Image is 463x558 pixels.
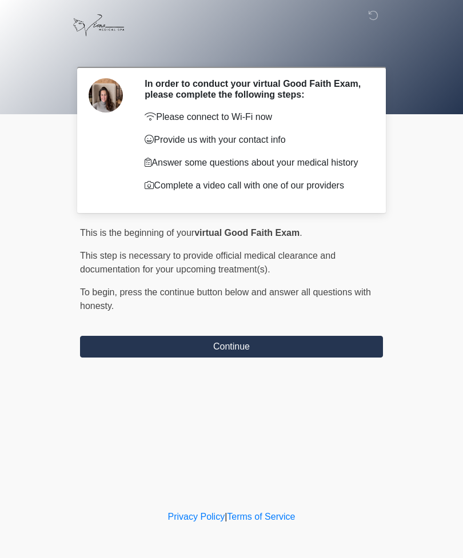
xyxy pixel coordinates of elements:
[168,512,225,521] a: Privacy Policy
[69,9,129,42] img: Viona Medical Spa Logo
[80,287,371,311] span: press the continue button below and answer all questions with honesty.
[80,228,194,238] span: This is the beginning of your
[194,228,300,238] strong: virtual Good Faith Exam
[225,512,227,521] a: |
[145,179,366,192] p: Complete a video call with one of our providers
[89,78,123,113] img: Agent Avatar
[145,156,366,170] p: Answer some questions about your medical history
[80,251,336,274] span: This step is necessary to provide official medical clearance and documentation for your upcoming ...
[145,133,366,147] p: Provide us with your contact info
[80,287,119,297] span: To begin,
[227,512,295,521] a: Terms of Service
[300,228,302,238] span: .
[145,110,366,124] p: Please connect to Wi-Fi now
[80,336,383,358] button: Continue
[71,41,392,62] h1: ‎ ‎
[145,78,366,100] h2: In order to conduct your virtual Good Faith Exam, please complete the following steps:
